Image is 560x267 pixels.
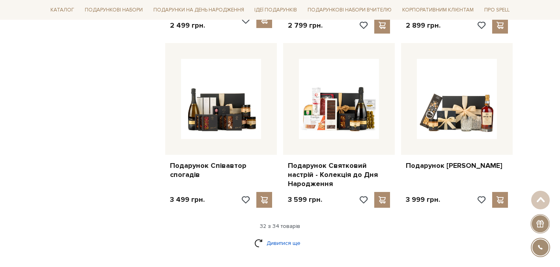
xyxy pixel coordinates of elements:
p: 3 499 грн. [170,195,205,204]
a: Подарункові набори Вчителю [304,3,395,17]
a: Про Spell [481,4,513,16]
p: 2 499 грн. [170,21,206,30]
p: 3 599 грн. [288,195,322,204]
a: Подарункові набори [82,4,146,16]
a: Ідеї подарунків [251,4,300,16]
p: 3 999 грн. [406,195,440,204]
div: 32 з 34 товарів [44,223,516,230]
a: Корпоративним клієнтам [399,4,477,16]
a: Подарунок Співавтор спогадів [170,161,272,180]
a: Подарунок Святковий настрій - Колекція до Дня Народження [288,161,390,189]
a: Подарунки на День народження [150,4,247,16]
a: Подарунок [PERSON_NAME] [406,161,508,170]
p: 2 799 грн. [288,21,323,30]
a: Каталог [47,4,77,16]
p: 2 899 грн. [406,21,441,30]
a: Дивитися ще [254,236,306,250]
